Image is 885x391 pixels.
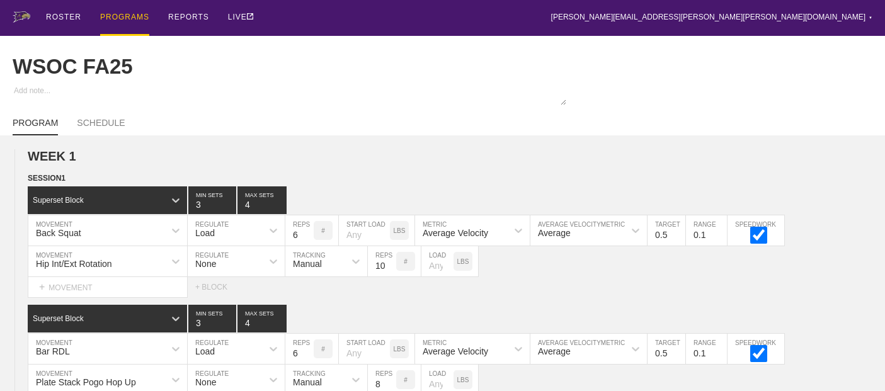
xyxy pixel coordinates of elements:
input: Any [421,246,454,276]
div: Superset Block [33,196,84,205]
p: LBS [457,258,469,265]
span: WEEK 1 [28,149,76,163]
div: None [195,259,216,269]
input: None [237,186,287,214]
img: logo [13,11,30,23]
div: Average Velocity [423,228,488,238]
div: Bar RDL [36,346,70,356]
div: ▼ [869,14,872,21]
div: Back Squat [36,228,81,238]
span: SESSION 1 [28,174,66,183]
input: None [237,305,287,332]
input: Any [339,215,390,246]
div: + BLOCK [195,283,239,292]
p: LBS [394,227,406,234]
p: LBS [457,377,469,383]
a: SCHEDULE [77,118,125,134]
div: Manual [293,377,322,387]
p: # [404,377,408,383]
p: # [404,258,408,265]
iframe: Chat Widget [659,246,885,391]
p: LBS [394,346,406,353]
div: Average [538,228,571,238]
span: + [39,281,45,292]
p: # [321,346,325,353]
div: Plate Stack Pogo Hop Up [36,377,136,387]
div: Hip Int/Ext Rotation [36,259,112,269]
div: Superset Block [33,314,84,323]
p: # [321,227,325,234]
div: MOVEMENT [28,277,188,298]
div: None [195,377,216,387]
div: Average [538,346,571,356]
div: Average Velocity [423,346,488,356]
div: Manual [293,259,322,269]
div: Load [195,346,215,356]
div: Load [195,228,215,238]
input: Any [339,334,390,364]
a: PROGRAM [13,118,58,135]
